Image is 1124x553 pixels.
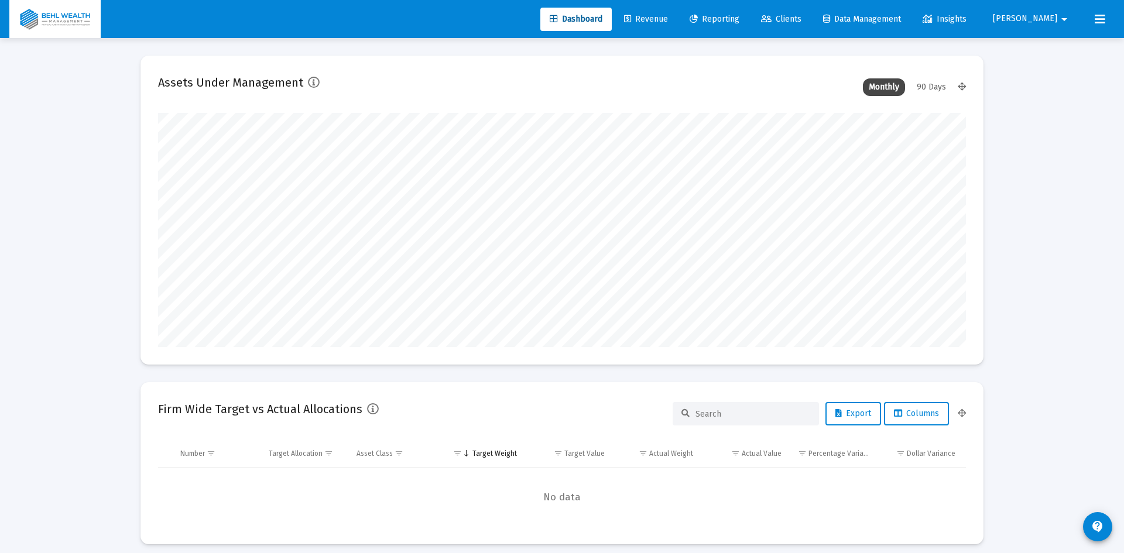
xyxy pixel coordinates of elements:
[437,439,525,468] td: Column Target Weight
[158,400,362,418] h2: Firm Wide Target vs Actual Allocations
[18,8,92,31] img: Dashboard
[324,449,333,458] span: Show filter options for column 'Target Allocation'
[863,78,905,96] div: Monthly
[907,449,955,458] div: Dollar Variance
[613,439,701,468] td: Column Actual Weight
[649,449,693,458] div: Actual Weight
[680,8,749,31] a: Reporting
[472,449,517,458] div: Target Weight
[158,73,303,92] h2: Assets Under Management
[731,449,740,458] span: Show filter options for column 'Actual Value'
[158,491,966,504] span: No data
[814,8,910,31] a: Data Management
[913,8,976,31] a: Insights
[695,409,810,419] input: Search
[798,449,807,458] span: Show filter options for column 'Percentage Variance'
[639,449,647,458] span: Show filter options for column 'Actual Weight'
[554,449,563,458] span: Show filter options for column 'Target Value'
[357,449,393,458] div: Asset Class
[878,439,966,468] td: Column Dollar Variance
[993,14,1057,24] span: [PERSON_NAME]
[550,14,602,24] span: Dashboard
[896,449,905,458] span: Show filter options for column 'Dollar Variance'
[624,14,668,24] span: Revenue
[348,439,437,468] td: Column Asset Class
[564,449,605,458] div: Target Value
[525,439,614,468] td: Column Target Value
[395,449,403,458] span: Show filter options for column 'Asset Class'
[540,8,612,31] a: Dashboard
[742,449,782,458] div: Actual Value
[884,402,949,425] button: Columns
[1057,8,1071,31] mat-icon: arrow_drop_down
[1091,520,1105,534] mat-icon: contact_support
[761,14,801,24] span: Clients
[823,14,901,24] span: Data Management
[453,449,462,458] span: Show filter options for column 'Target Weight'
[690,14,739,24] span: Reporting
[158,439,966,527] div: Data grid
[180,449,205,458] div: Number
[790,439,878,468] td: Column Percentage Variance
[835,408,871,418] span: Export
[701,439,790,468] td: Column Actual Value
[261,439,349,468] td: Column Target Allocation
[808,449,871,458] div: Percentage Variance
[825,402,881,425] button: Export
[207,449,215,458] span: Show filter options for column 'Number'
[894,408,939,418] span: Columns
[269,449,323,458] div: Target Allocation
[979,7,1085,30] button: [PERSON_NAME]
[172,439,261,468] td: Column Number
[752,8,811,31] a: Clients
[911,78,952,96] div: 90 Days
[923,14,967,24] span: Insights
[615,8,677,31] a: Revenue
